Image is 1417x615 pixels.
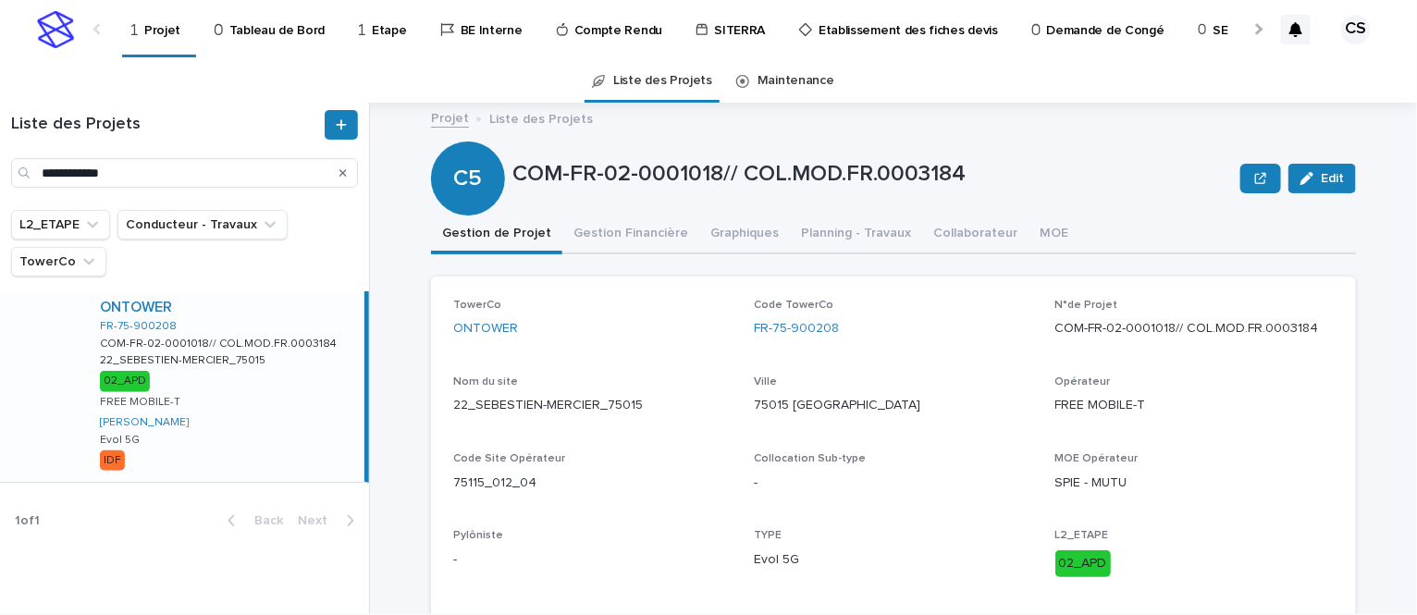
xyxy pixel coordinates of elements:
[100,416,189,429] a: [PERSON_NAME]
[100,371,150,391] div: 02_APD
[100,320,177,333] a: FR-75-900208
[754,376,777,387] span: Ville
[453,376,518,387] span: Nom du site
[1055,530,1109,541] span: L2_ETAPE
[1055,453,1139,464] span: MOE Opérateur
[100,334,340,351] p: COM-FR-02-0001018// COL.MOD.FR.0003184
[100,450,125,471] div: IDF
[489,107,593,128] p: Liste des Projets
[100,434,140,447] p: Evol 5G
[1055,300,1118,311] span: N°de Projet
[11,115,321,135] h1: Liste des Projets
[754,474,1032,493] p: -
[754,300,833,311] span: Code TowerCo
[453,530,503,541] span: Pylôniste
[298,514,339,527] span: Next
[453,550,732,570] p: -
[1288,164,1356,193] button: Edit
[453,453,565,464] span: Code Site Opérateur
[754,453,866,464] span: Collocation Sub-type
[1029,215,1079,254] button: MOE
[613,59,712,103] a: Liste des Projets
[213,512,290,529] button: Back
[562,215,699,254] button: Gestion Financière
[100,396,180,409] p: FREE MOBILE-T
[290,512,369,529] button: Next
[512,161,1233,188] p: COM-FR-02-0001018// COL.MOD.FR.0003184
[453,474,732,493] p: 75115_012_04
[453,396,732,415] p: 22_SEBESTIEN-MERCIER_75015
[431,91,505,191] div: C5
[453,319,518,338] a: ONTOWER
[11,247,106,277] button: TowerCo
[758,59,834,103] a: Maintenance
[11,210,110,240] button: L2_ETAPE
[699,215,790,254] button: Graphiques
[1055,376,1111,387] span: Opérateur
[1055,396,1334,415] p: FREE MOBILE-T
[754,530,782,541] span: TYPE
[754,550,1032,570] p: Evol 5G
[100,351,269,367] p: 22_SEBESTIEN-MERCIER_75015
[754,396,1032,415] p: 75015 [GEOGRAPHIC_DATA]
[100,299,172,316] a: ONTOWER
[1055,319,1334,338] p: COM-FR-02-0001018// COL.MOD.FR.0003184
[790,215,922,254] button: Planning - Travaux
[243,514,283,527] span: Back
[453,300,501,311] span: TowerCo
[1055,550,1111,577] div: 02_APD
[922,215,1029,254] button: Collaborateur
[1321,172,1344,185] span: Edit
[1055,474,1334,493] p: SPIE - MUTU
[1341,15,1371,44] div: CS
[431,215,562,254] button: Gestion de Projet
[431,106,469,128] a: Projet
[117,210,288,240] button: Conducteur - Travaux
[11,158,358,188] input: Search
[754,319,839,338] a: FR-75-900208
[37,11,74,48] img: stacker-logo-s-only.png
